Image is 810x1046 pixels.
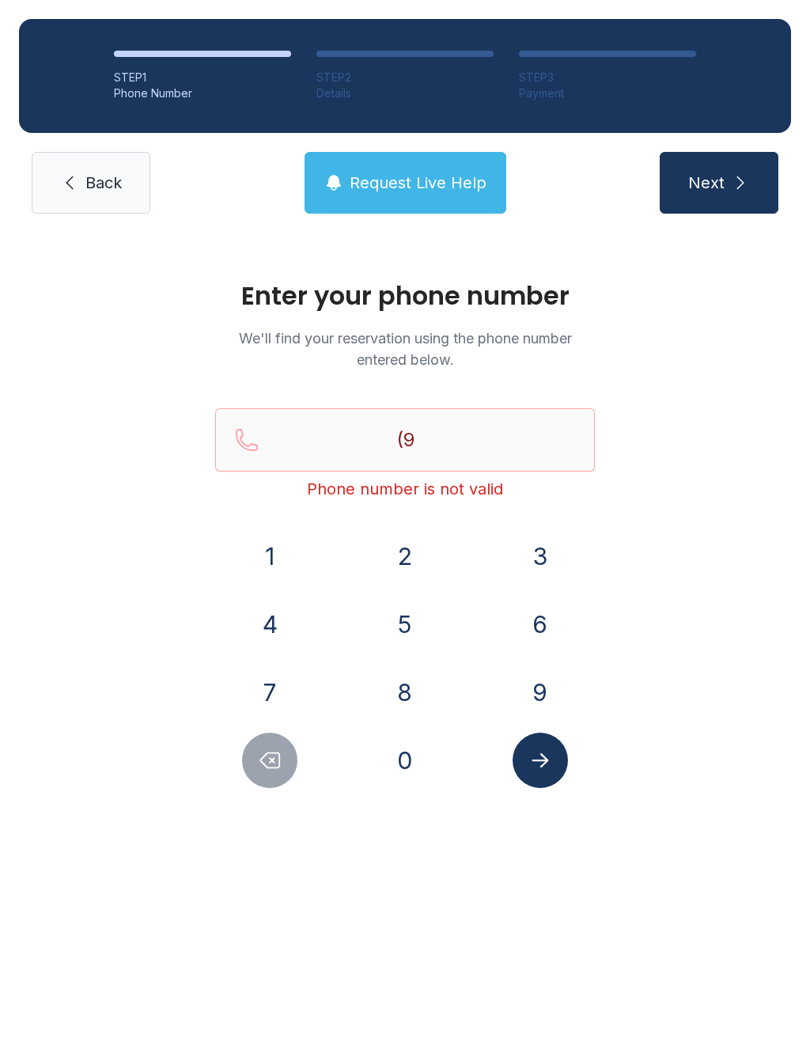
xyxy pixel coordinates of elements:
[85,172,122,194] span: Back
[513,665,568,720] button: 9
[350,172,486,194] span: Request Live Help
[215,408,595,472] input: Reservation phone number
[242,665,297,720] button: 7
[377,529,433,584] button: 2
[316,70,494,85] div: STEP 2
[242,597,297,652] button: 4
[513,529,568,584] button: 3
[316,85,494,101] div: Details
[242,733,297,788] button: Delete number
[114,85,291,101] div: Phone Number
[688,172,725,194] span: Next
[513,733,568,788] button: Submit lookup form
[377,597,433,652] button: 5
[215,328,595,370] p: We'll find your reservation using the phone number entered below.
[114,70,291,85] div: STEP 1
[519,85,696,101] div: Payment
[242,529,297,584] button: 1
[519,70,696,85] div: STEP 3
[377,733,433,788] button: 0
[377,665,433,720] button: 8
[513,597,568,652] button: 6
[215,478,595,500] div: Phone number is not valid
[215,283,595,309] h1: Enter your phone number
